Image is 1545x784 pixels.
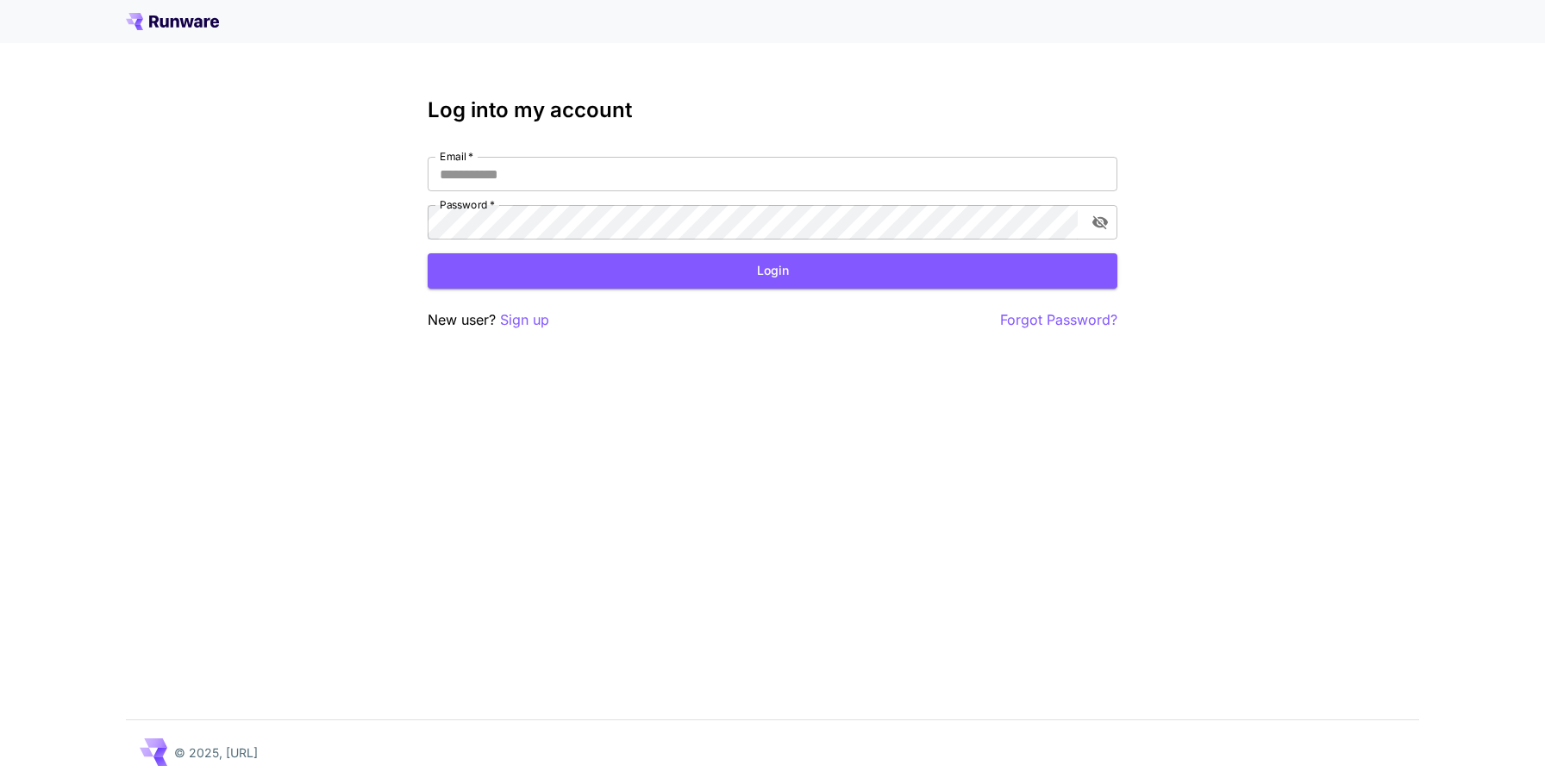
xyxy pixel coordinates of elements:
[440,197,495,212] label: Password
[428,98,1117,122] h3: Log into my account
[440,149,473,164] label: Email
[1085,207,1116,238] button: toggle password visibility
[1000,309,1117,331] button: Forgot Password?
[428,253,1117,289] button: Login
[174,744,258,762] p: © 2025, [URL]
[500,309,549,331] button: Sign up
[428,309,549,331] p: New user?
